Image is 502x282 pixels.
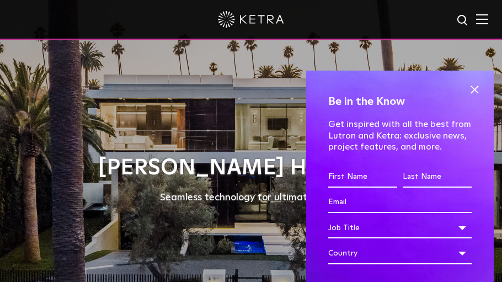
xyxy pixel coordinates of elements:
h4: Be in the Know [328,93,472,110]
input: Email [328,192,472,213]
input: Last Name [403,167,472,188]
img: Hamburger%20Nav.svg [476,14,488,24]
div: Seamless technology for ultimate luxury [11,190,491,206]
p: Get inspired with all the best from Lutron and Ketra: exclusive news, project features, and more. [328,119,472,153]
div: Country [328,243,472,264]
div: Job Title [328,217,472,238]
h1: [PERSON_NAME] Hills Home [11,156,491,180]
input: First Name [328,167,397,188]
img: ketra-logo-2019-white [218,11,284,28]
img: search icon [456,14,470,28]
